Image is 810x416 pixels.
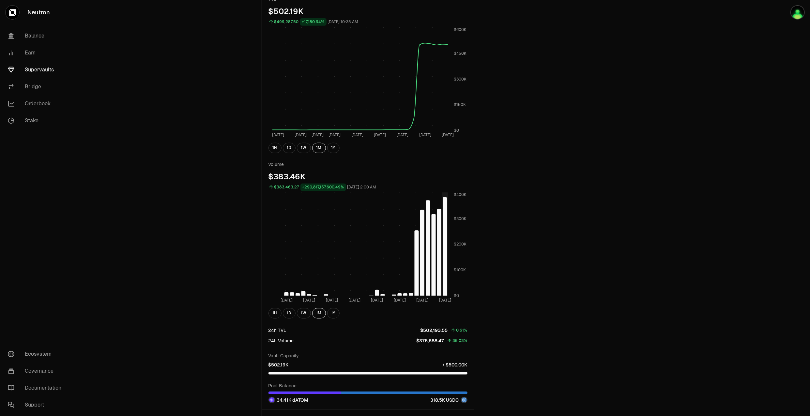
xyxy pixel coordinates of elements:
div: $502.19K [268,6,467,17]
button: 1H [268,143,282,153]
tspan: [DATE] [303,298,315,303]
tspan: [DATE] [393,298,405,303]
a: Governance [3,363,70,379]
button: 1D [283,308,296,319]
div: +17,180.94% [300,18,327,26]
a: Balance [3,27,70,44]
button: 1Y [327,143,340,153]
tspan: $150K [454,102,466,107]
tspan: $0 [454,128,459,133]
tspan: [DATE] [326,298,338,303]
a: Ecosystem [3,346,70,363]
p: $375,688.47 [417,337,444,344]
div: 0.61% [456,327,467,334]
p: $502,193.55 [420,327,448,334]
p: Vault Capacity [268,352,467,359]
tspan: $100K [454,267,466,273]
img: dATOM Logo [269,397,274,403]
button: 1H [268,308,282,319]
tspan: [DATE] [280,298,292,303]
div: +290,817,157,600.49% [300,184,346,191]
a: Stake [3,112,70,129]
tspan: [DATE] [272,132,284,138]
tspan: $300K [454,216,466,221]
div: 35.03% [453,337,467,345]
p: / $500.00K [443,362,467,368]
tspan: [DATE] [351,132,363,138]
div: 318.5K USDC [431,397,467,403]
div: $383,463.27 [274,184,299,191]
p: Pool Balance [268,382,467,389]
tspan: [DATE] [371,298,383,303]
div: [DATE] 10:35 AM [328,18,359,26]
a: Supervaults [3,61,70,78]
button: 1M [312,143,326,153]
a: Bridge [3,78,70,95]
button: 1W [297,308,311,319]
div: $383.46K [268,171,467,182]
tspan: $200K [454,242,466,247]
tspan: $0 [454,293,459,298]
div: 34.41K dATOM [268,397,308,403]
tspan: [DATE] [312,132,324,138]
tspan: $400K [454,192,466,197]
div: 24h Volume [268,337,294,344]
tspan: [DATE] [416,298,428,303]
p: $502.19K [268,362,289,368]
div: $499,287.50 [274,18,299,26]
tspan: [DATE] [419,132,431,138]
tspan: [DATE] [329,132,341,138]
button: 1Y [327,308,340,319]
div: 24h TVL [268,327,286,334]
tspan: [DATE] [348,298,360,303]
tspan: [DATE] [295,132,307,138]
tspan: [DATE] [396,132,408,138]
tspan: [DATE] [439,298,451,303]
tspan: [DATE] [442,132,454,138]
a: Support [3,396,70,413]
button: 1M [312,308,326,319]
img: Oldbloom [790,5,805,20]
p: Volume [268,161,467,168]
tspan: $600K [454,27,466,32]
button: 1W [297,143,311,153]
div: [DATE] 2:00 AM [347,184,376,191]
tspan: $450K [454,51,466,56]
a: Earn [3,44,70,61]
tspan: $300K [454,76,466,82]
a: Orderbook [3,95,70,112]
a: Documentation [3,379,70,396]
button: 1D [283,143,296,153]
tspan: [DATE] [374,132,386,138]
img: USDC Logo [462,397,467,403]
